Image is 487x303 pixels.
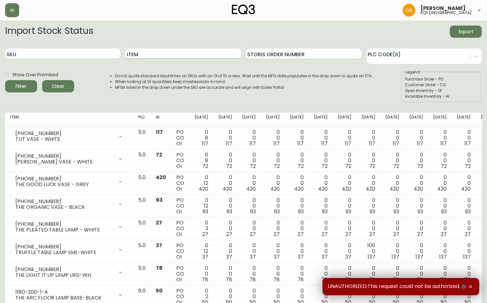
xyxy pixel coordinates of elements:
span: 78 [250,276,256,283]
span: 117 [417,140,423,147]
div: THE GOOD LUCK VASE - GREY [15,182,114,187]
span: 78 [441,276,447,283]
div: 0 0 [385,175,399,192]
li: When looking at OI quantities, keep masterpacks in mind. [115,79,373,85]
div: 0 0 [433,129,447,147]
div: 0 0 [242,220,256,237]
span: 78 [321,276,328,283]
th: [DATE] [333,113,357,127]
div: 0 3 [194,220,208,237]
button: Clear [42,80,74,92]
span: 27 [298,231,304,238]
span: 117 [156,128,163,136]
span: 420 [366,185,375,193]
div: 0 0 [361,220,375,237]
span: 72 [156,151,162,158]
div: 0 0 [266,152,280,169]
div: PO CO [176,197,184,215]
div: 0 0 [433,152,447,169]
span: 93 [369,208,375,215]
span: 78 [369,276,375,283]
div: 0 0 [290,197,304,215]
li: MFGs listed in the drop down under the SKU are accurate and will align with Sales Portal. [115,85,373,90]
span: 72 [274,163,280,170]
span: 37 [322,253,328,261]
div: THE ORGANIC VASE - BLACK [15,204,114,210]
span: 27 [322,231,328,238]
span: 137 [439,253,447,261]
span: OI [176,185,182,193]
div: 0 0 [385,129,399,147]
span: 78 [226,276,232,283]
div: 0 8 [194,152,208,169]
h2: Import Stock Status [5,26,93,38]
div: 0 0 [385,243,399,260]
span: 50 [156,287,163,294]
div: [PHONE_NUMBER]THE ORGANIC VASE - BLACK [10,197,128,211]
span: 72 [346,163,352,170]
span: OI [176,163,182,170]
div: 0 0 [218,197,232,215]
div: 0 0 [218,265,232,283]
td: 5.0 [133,240,151,263]
td: 5.0 [133,127,151,149]
span: 27 [417,231,423,238]
span: 27 [369,231,375,238]
div: TRUFFLE TABLE LAMP SML-WHITE [15,250,114,255]
div: [PHONE_NUMBER] [15,244,114,250]
div: 0 0 [361,265,375,283]
span: 27 [156,219,162,226]
div: 0 0 [266,220,280,237]
div: 0 0 [457,265,471,283]
div: 0 0 [433,220,447,237]
span: 37 [298,253,304,261]
div: [PHONE_NUMBER] [15,131,114,136]
span: 72 [298,163,304,170]
div: 0 0 [266,175,280,192]
span: 72 [226,163,232,170]
span: 78 [345,276,352,283]
span: 117 [345,140,352,147]
span: 78 [202,276,208,283]
button: Export [450,26,482,38]
div: 0 0 [266,265,280,283]
span: 137 [392,253,399,261]
span: 72 [202,163,208,170]
span: 137 [415,253,423,261]
span: 27 [346,231,352,238]
div: 0 0 [218,129,232,147]
div: 0 0 [242,175,256,192]
div: 0 0 [433,265,447,283]
span: 27 [274,231,280,238]
span: 72 [250,163,256,170]
div: 0 0 [290,243,304,260]
span: Export [455,28,477,36]
span: 37 [250,253,256,261]
th: [DATE] [261,113,285,127]
div: 0 0 [338,197,352,215]
div: Purchase Order - PO [405,76,478,82]
span: 37 [226,253,232,261]
span: 420 [247,185,256,193]
span: 420 [199,185,208,193]
div: 0 0 [433,175,447,192]
div: 0 0 [266,129,280,147]
span: 72 [369,163,375,170]
span: Clear [47,82,69,90]
div: 0 0 [290,265,304,283]
span: 93 [322,208,328,215]
th: [DATE] [309,113,333,127]
li: Do not quote standard lead times on SKUs with an OI of 10 or less. Wait until the MFG date popula... [115,73,373,79]
div: 0 0 [385,197,399,215]
div: 0 0 [338,129,352,147]
div: PO CO [176,243,184,260]
div: 0 0 [457,152,471,169]
div: 0 0 [266,197,280,215]
span: 72 [417,163,423,170]
span: 72 [465,163,471,170]
th: [DATE] [404,113,428,127]
span: 78 [297,276,304,283]
div: TUT VASE - WHITE [15,136,114,142]
span: OI [176,231,182,238]
div: [PHONE_NUMBER]THE LIGHT IT UP LAMP LRG-WH [10,265,128,279]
